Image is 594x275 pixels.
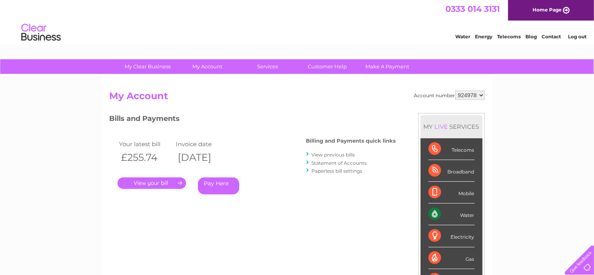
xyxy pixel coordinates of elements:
[111,4,484,38] div: Clear Business is a trading name of Verastar Limited (registered in [GEOGRAPHIC_DATA] No. 3667643...
[175,59,240,74] a: My Account
[312,160,367,166] a: Statement of Accounts
[428,225,475,247] div: Electricity
[428,203,475,225] div: Water
[21,21,61,45] img: logo.png
[542,34,561,40] a: Contact
[433,123,450,130] div: LIVE
[428,160,475,182] div: Broadband
[115,59,180,74] a: My Clear Business
[428,247,475,269] div: Gas
[110,90,485,105] h2: My Account
[421,115,482,138] div: MY SERVICES
[110,113,396,127] h3: Bills and Payments
[117,177,186,189] a: .
[235,59,300,74] a: Services
[445,4,500,14] a: 0333 014 3131
[568,34,587,40] a: Log out
[117,139,174,149] td: Your latest bill
[174,149,231,166] th: [DATE]
[497,34,521,40] a: Telecoms
[525,34,537,40] a: Blog
[455,34,470,40] a: Water
[295,59,360,74] a: Customer Help
[428,138,475,160] div: Telecoms
[414,90,485,100] div: Account number
[312,168,363,174] a: Paperless bill settings
[428,182,475,203] div: Mobile
[475,34,492,40] a: Energy
[306,138,396,144] h4: Billing and Payments quick links
[355,59,420,74] a: Make A Payment
[312,152,355,158] a: View previous bills
[198,177,239,194] a: Pay Here
[117,149,174,166] th: £255.74
[174,139,231,149] td: Invoice date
